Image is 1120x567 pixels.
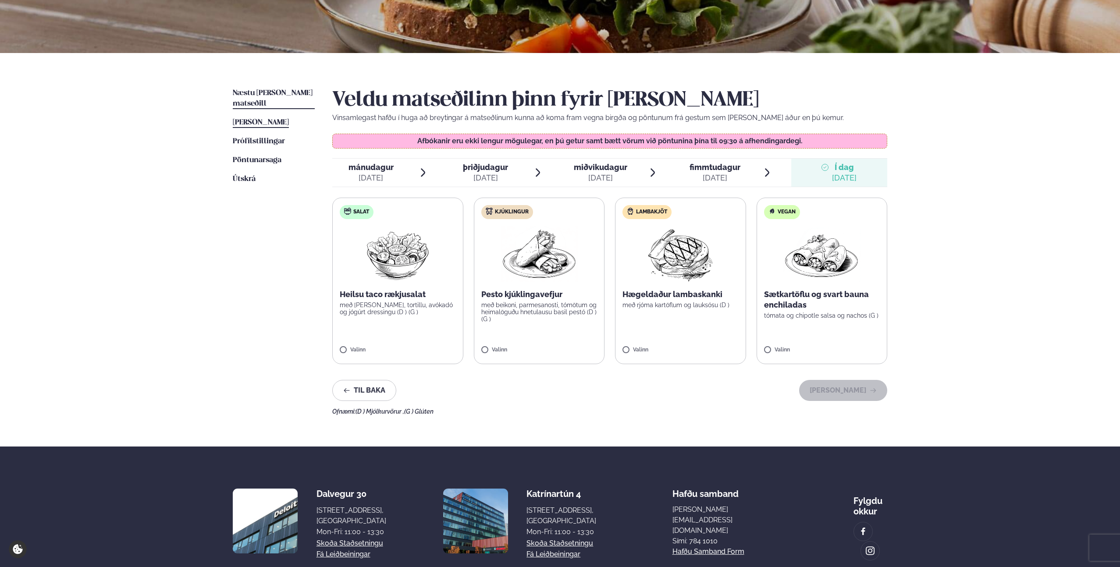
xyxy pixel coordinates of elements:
a: Pöntunarsaga [233,155,281,166]
a: Útskrá [233,174,256,184]
div: Mon-Fri: 11:00 - 13:30 [526,527,596,537]
span: Salat [353,209,369,216]
a: Fá leiðbeiningar [316,549,370,560]
span: Kjúklingur [495,209,529,216]
p: tómata og chipotle salsa og nachos (G ) [764,312,880,319]
span: [PERSON_NAME] [233,119,289,126]
a: Skoða staðsetningu [316,538,383,549]
img: Enchilada.png [783,226,860,282]
div: [STREET_ADDRESS], [GEOGRAPHIC_DATA] [316,505,386,526]
a: Cookie settings [9,540,27,558]
img: Salad.png [359,226,437,282]
a: image alt [861,542,879,560]
span: Lambakjöt [636,209,667,216]
h2: Veldu matseðilinn þinn fyrir [PERSON_NAME] [332,88,887,113]
a: Næstu [PERSON_NAME] matseðill [233,88,315,109]
img: Vegan.svg [768,208,775,215]
a: Hafðu samband form [672,546,744,557]
span: þriðjudagur [463,163,508,172]
div: Fylgdu okkur [853,489,887,517]
img: image alt [443,489,508,553]
p: Afbókanir eru ekki lengur mögulegar, en þú getur samt bætt vörum við pöntunina þína til 09:30 á a... [341,138,878,145]
div: Mon-Fri: 11:00 - 13:30 [316,527,386,537]
p: Pesto kjúklingavefjur [481,289,597,300]
span: (D ) Mjólkurvörur , [356,408,404,415]
span: Hafðu samband [672,482,739,499]
span: Vegan [778,209,796,216]
a: [PERSON_NAME][EMAIL_ADDRESS][DOMAIN_NAME] [672,504,778,536]
div: Ofnæmi: [332,408,887,415]
p: Vinsamlegast hafðu í huga að breytingar á matseðlinum kunna að koma fram vegna birgða og pöntunum... [332,113,887,123]
span: Útskrá [233,175,256,183]
div: Katrínartún 4 [526,489,596,499]
img: Wraps.png [501,226,578,282]
a: Prófílstillingar [233,136,285,147]
img: image alt [865,546,875,556]
p: með rjóma kartöflum og lauksósu (D ) [622,301,739,308]
img: Beef-Meat.png [642,226,719,282]
div: Dalvegur 30 [316,489,386,499]
div: [STREET_ADDRESS], [GEOGRAPHIC_DATA] [526,505,596,526]
p: Sætkartöflu og svart bauna enchiladas [764,289,880,310]
a: Fá leiðbeiningar [526,549,580,560]
p: Heilsu taco rækjusalat [340,289,456,300]
span: miðvikudagur [574,163,627,172]
div: [DATE] [832,173,857,183]
a: [PERSON_NAME] [233,117,289,128]
img: image alt [233,489,298,553]
button: Til baka [332,380,396,401]
span: fimmtudagur [690,163,740,172]
div: [DATE] [348,173,394,183]
button: [PERSON_NAME] [799,380,887,401]
span: Prófílstillingar [233,138,285,145]
p: Hægeldaður lambaskanki [622,289,739,300]
div: [DATE] [574,173,627,183]
a: Skoða staðsetningu [526,538,593,549]
span: mánudagur [348,163,394,172]
img: image alt [858,527,868,537]
p: með beikoni, parmesanosti, tómötum og heimalöguðu hnetulausu basil pestó (D ) (G ) [481,301,597,322]
p: með [PERSON_NAME], tortillu, avókadó og jógúrt dressingu (D ) (G ) [340,301,456,315]
div: [DATE] [463,173,508,183]
span: Næstu [PERSON_NAME] matseðill [233,89,313,107]
a: image alt [854,522,872,541]
span: (G ) Glúten [404,408,434,415]
p: Sími: 784 1010 [672,536,778,546]
img: chicken.svg [486,208,493,215]
span: Pöntunarsaga [233,156,281,164]
div: [DATE] [690,173,740,183]
img: salad.svg [344,208,351,215]
span: Í dag [832,162,857,173]
img: Lamb.svg [627,208,634,215]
